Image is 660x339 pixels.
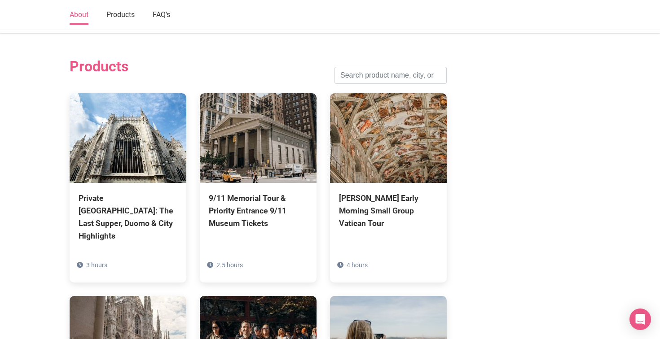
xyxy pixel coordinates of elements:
img: Pristine Sistine Early Morning Small Group Vatican Tour [330,93,447,183]
span: 2.5 hours [216,261,243,269]
div: 9/11 Memorial Tour & Priority Entrance 9/11 Museum Tickets [209,192,308,230]
a: Products [106,6,135,25]
span: 3 hours [86,261,107,269]
div: Open Intercom Messenger [629,309,651,330]
a: [PERSON_NAME] Early Morning Small Group Vatican Tour 4 hours [330,93,447,270]
a: About [70,6,88,25]
a: 9/11 Memorial Tour & Priority Entrance 9/11 Museum Tickets 2.5 hours [200,93,317,270]
div: [PERSON_NAME] Early Morning Small Group Vatican Tour [339,192,438,230]
h2: Products [70,58,128,75]
img: Private Milan: The Last Supper, Duomo & City Highlights [70,93,186,183]
a: Private [GEOGRAPHIC_DATA]: The Last Supper, Duomo & City Highlights 3 hours [70,93,186,283]
span: 4 hours [347,261,368,269]
img: 9/11 Memorial Tour & Priority Entrance 9/11 Museum Tickets [200,93,317,183]
input: Search product name, city, or interal id [334,67,447,84]
div: Private [GEOGRAPHIC_DATA]: The Last Supper, Duomo & City Highlights [79,192,177,243]
a: FAQ's [153,6,170,25]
